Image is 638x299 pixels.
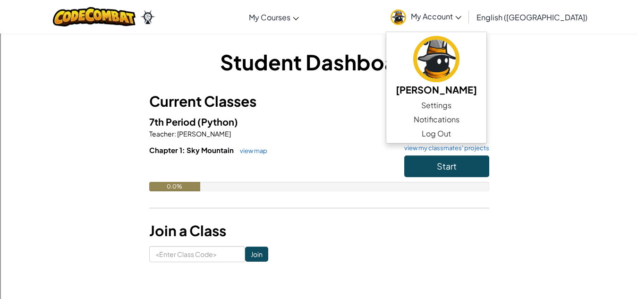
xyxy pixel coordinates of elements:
[413,36,459,82] img: avatar
[386,127,486,141] a: Log Out
[386,2,466,32] a: My Account
[249,12,290,22] span: My Courses
[4,12,634,21] div: Sort New > Old
[411,11,461,21] span: My Account
[53,7,136,26] img: CodeCombat logo
[386,34,486,98] a: [PERSON_NAME]
[386,98,486,112] a: Settings
[4,4,634,12] div: Sort A > Z
[4,38,634,46] div: Options
[4,63,634,72] div: Move To ...
[4,21,634,29] div: Move To ...
[396,82,477,97] h5: [PERSON_NAME]
[140,10,155,24] img: Ozaria
[4,46,634,55] div: Sign out
[386,112,486,127] a: Notifications
[4,55,634,63] div: Rename
[4,29,634,38] div: Delete
[244,4,304,30] a: My Courses
[476,12,587,22] span: English ([GEOGRAPHIC_DATA])
[391,9,406,25] img: avatar
[414,114,459,125] span: Notifications
[472,4,592,30] a: English ([GEOGRAPHIC_DATA])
